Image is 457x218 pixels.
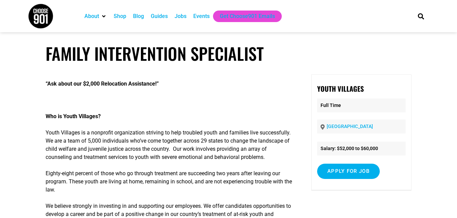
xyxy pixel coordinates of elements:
a: Events [193,12,210,20]
a: [GEOGRAPHIC_DATA] [327,124,373,129]
p: Youth Villages is a nonprofit organization striving to help troubled youth and families live succ... [46,129,293,161]
a: Jobs [175,12,186,20]
a: Shop [114,12,126,20]
p: Full Time [317,98,406,112]
a: Guides [151,12,168,20]
strong: Youth Villages [317,84,364,94]
div: About [81,11,110,22]
a: Get Choose901 Emails [220,12,275,20]
div: Search [415,11,426,22]
li: Salary: $52,000 to $60,000 [317,142,406,156]
input: Apply for job [317,164,380,179]
a: Blog [133,12,144,20]
strong: Who is Youth Villages? [46,113,101,120]
nav: Main nav [81,11,406,22]
a: About [84,12,99,20]
p: Eighty-eight percent of those who go through treatment are succeeding two years after leaving our... [46,169,293,194]
strong: “Ask about our $2,000 Relocation Assistance!” [46,80,159,87]
h1: Family Intervention Specialist [46,43,411,63]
